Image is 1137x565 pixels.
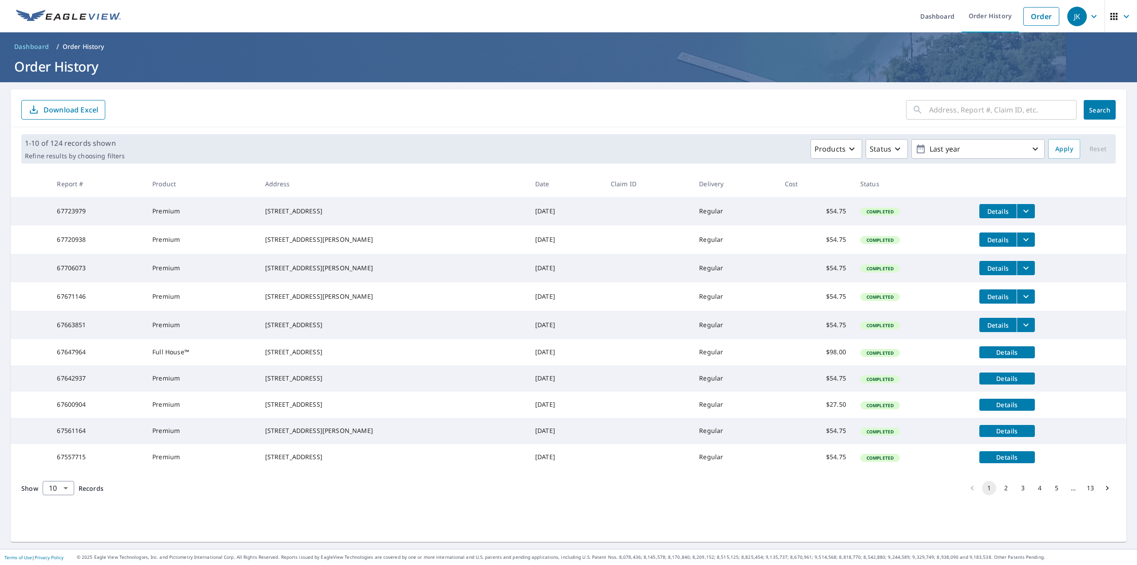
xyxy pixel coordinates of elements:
[979,451,1035,463] button: detailsBtn-67557715
[778,365,853,392] td: $54.75
[1084,100,1116,120] button: Search
[861,376,899,382] span: Completed
[4,555,64,560] p: |
[692,225,778,254] td: Regular
[964,481,1116,495] nav: pagination navigation
[50,311,145,339] td: 67663851
[25,152,125,160] p: Refine results by choosing filters
[528,339,604,365] td: [DATE]
[861,455,899,461] span: Completed
[926,141,1030,157] p: Last year
[692,282,778,311] td: Regular
[979,425,1035,437] button: detailsBtn-67561164
[1017,204,1035,218] button: filesDropdownBtn-67723979
[11,40,1126,54] nav: breadcrumb
[258,171,528,197] th: Address
[528,282,604,311] td: [DATE]
[692,392,778,418] td: Regular
[1100,481,1114,495] button: Go to next page
[25,138,125,148] p: 1-10 of 124 records shown
[815,144,846,154] p: Products
[145,365,258,392] td: Premium
[1066,484,1081,493] div: …
[979,318,1017,332] button: detailsBtn-67663851
[911,139,1045,159] button: Last year
[861,294,899,300] span: Completed
[43,476,74,501] div: 10
[145,392,258,418] td: Premium
[778,254,853,282] td: $54.75
[1067,7,1087,26] div: JK
[979,399,1035,411] button: detailsBtn-67600904
[50,171,145,197] th: Report #
[265,453,521,461] div: [STREET_ADDRESS]
[1091,106,1109,114] span: Search
[11,40,53,54] a: Dashboard
[63,42,104,51] p: Order History
[528,418,604,444] td: [DATE]
[778,444,853,470] td: $54.75
[861,265,899,272] span: Completed
[43,481,74,495] div: Show 10 records
[1023,7,1059,26] a: Order
[50,197,145,225] td: 67723979
[985,427,1030,435] span: Details
[778,418,853,444] td: $54.75
[985,207,1011,216] span: Details
[861,237,899,243] span: Completed
[982,481,996,495] button: page 1
[16,10,121,23] img: EV Logo
[4,554,32,561] a: Terms of Use
[692,171,778,197] th: Delivery
[528,444,604,470] td: [DATE]
[929,97,1077,122] input: Address, Report #, Claim ID, etc.
[1033,481,1047,495] button: Go to page 4
[265,207,521,216] div: [STREET_ADDRESS]
[692,197,778,225] td: Regular
[811,139,862,159] button: Products
[265,374,521,383] div: [STREET_ADDRESS]
[528,311,604,339] td: [DATE]
[145,418,258,444] td: Premium
[604,171,692,197] th: Claim ID
[778,282,853,311] td: $54.75
[79,484,103,493] span: Records
[778,339,853,365] td: $98.00
[50,365,145,392] td: 67642937
[870,144,891,154] p: Status
[14,42,49,51] span: Dashboard
[692,444,778,470] td: Regular
[21,484,38,493] span: Show
[861,322,899,329] span: Completed
[979,261,1017,275] button: detailsBtn-67706073
[528,225,604,254] td: [DATE]
[528,254,604,282] td: [DATE]
[985,374,1030,383] span: Details
[979,346,1035,358] button: detailsBtn-67647964
[692,311,778,339] td: Regular
[692,418,778,444] td: Regular
[265,292,521,301] div: [STREET_ADDRESS][PERSON_NAME]
[861,208,899,215] span: Completed
[145,282,258,311] td: Premium
[44,105,98,115] p: Download Excel
[1017,289,1035,304] button: filesDropdownBtn-67671146
[50,282,145,311] td: 67671146
[145,311,258,339] td: Premium
[985,236,1011,244] span: Details
[979,373,1035,385] button: detailsBtn-67642937
[985,348,1030,357] span: Details
[265,321,521,329] div: [STREET_ADDRESS]
[778,171,853,197] th: Cost
[1055,144,1073,155] span: Apply
[145,339,258,365] td: Full House™
[692,254,778,282] td: Regular
[145,171,258,197] th: Product
[979,289,1017,304] button: detailsBtn-67671146
[1017,261,1035,275] button: filesDropdownBtn-67706073
[77,554,1133,561] p: © 2025 Eagle View Technologies, Inc. and Pictometry International Corp. All Rights Reserved. Repo...
[50,418,145,444] td: 67561164
[778,392,853,418] td: $27.50
[145,225,258,254] td: Premium
[528,392,604,418] td: [DATE]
